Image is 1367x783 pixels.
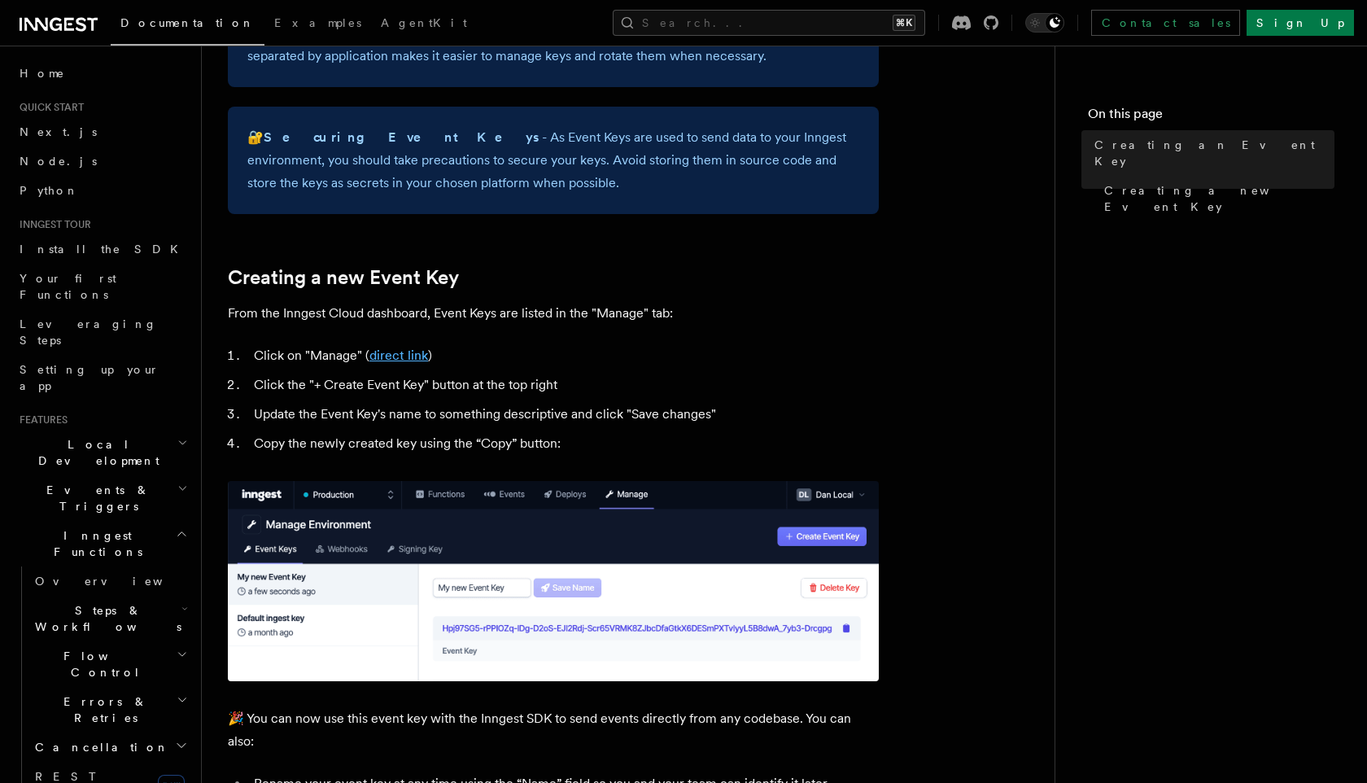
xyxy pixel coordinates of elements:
a: Overview [28,566,191,596]
span: Your first Functions [20,272,116,301]
button: Search...⌘K [613,10,925,36]
a: Your first Functions [13,264,191,309]
img: A newly created Event Key in the Inngest Cloud dashboard [228,481,879,681]
a: Documentation [111,5,264,46]
a: Creating a new Event Key [1098,176,1334,221]
span: Documentation [120,16,255,29]
li: Click on "Manage" ( ) [249,344,879,367]
button: Events & Triggers [13,475,191,521]
a: Contact sales [1091,10,1240,36]
h4: On this page [1088,104,1334,130]
kbd: ⌘K [893,15,915,31]
span: Examples [274,16,361,29]
a: direct link [369,348,428,363]
a: Examples [264,5,371,44]
a: Node.js [13,147,191,176]
a: Leveraging Steps [13,309,191,355]
a: Install the SDK [13,234,191,264]
li: Copy the newly created key using the “Copy” button: [249,432,879,455]
span: Flow Control [28,648,177,680]
a: Creating an Event Key [1088,130,1334,176]
a: Setting up your app [13,355,191,400]
span: Leveraging Steps [20,317,157,347]
button: Cancellation [28,733,191,762]
li: Update the Event Key's name to something descriptive and click "Save changes" [249,403,879,426]
span: Creating an Event Key [1094,137,1334,169]
span: Cancellation [28,739,169,755]
span: Python [20,184,79,197]
span: Events & Triggers [13,482,177,514]
span: Quick start [13,101,84,114]
button: Errors & Retries [28,687,191,733]
span: Creating a new Event Key [1104,182,1334,215]
a: Creating a new Event Key [228,266,459,289]
span: Inngest tour [13,218,91,231]
button: Steps & Workflows [28,596,191,641]
strong: Securing Event Keys [264,129,542,145]
button: Flow Control [28,641,191,687]
span: Local Development [13,436,177,469]
p: From the Inngest Cloud dashboard, Event Keys are listed in the "Manage" tab: [228,302,879,325]
button: Local Development [13,430,191,475]
a: Home [13,59,191,88]
li: Click the "+ Create Event Key" button at the top right [249,374,879,396]
span: Steps & Workflows [28,602,181,635]
span: Next.js [20,125,97,138]
span: Install the SDK [20,243,188,256]
button: Inngest Functions [13,521,191,566]
button: Toggle dark mode [1025,13,1064,33]
p: 🎉 You can now use this event key with the Inngest SDK to send events directly from any codebase. ... [228,707,879,753]
a: Python [13,176,191,205]
span: Inngest Functions [13,527,176,560]
p: 🔐 - As Event Keys are used to send data to your Inngest environment, you should take precautions ... [247,126,859,195]
span: Overview [35,575,203,588]
span: AgentKit [381,16,467,29]
a: AgentKit [371,5,477,44]
span: Home [20,65,65,81]
a: Sign Up [1247,10,1354,36]
span: Node.js [20,155,97,168]
span: Setting up your app [20,363,159,392]
a: Next.js [13,117,191,147]
span: Errors & Retries [28,693,177,726]
span: Features [13,413,68,426]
